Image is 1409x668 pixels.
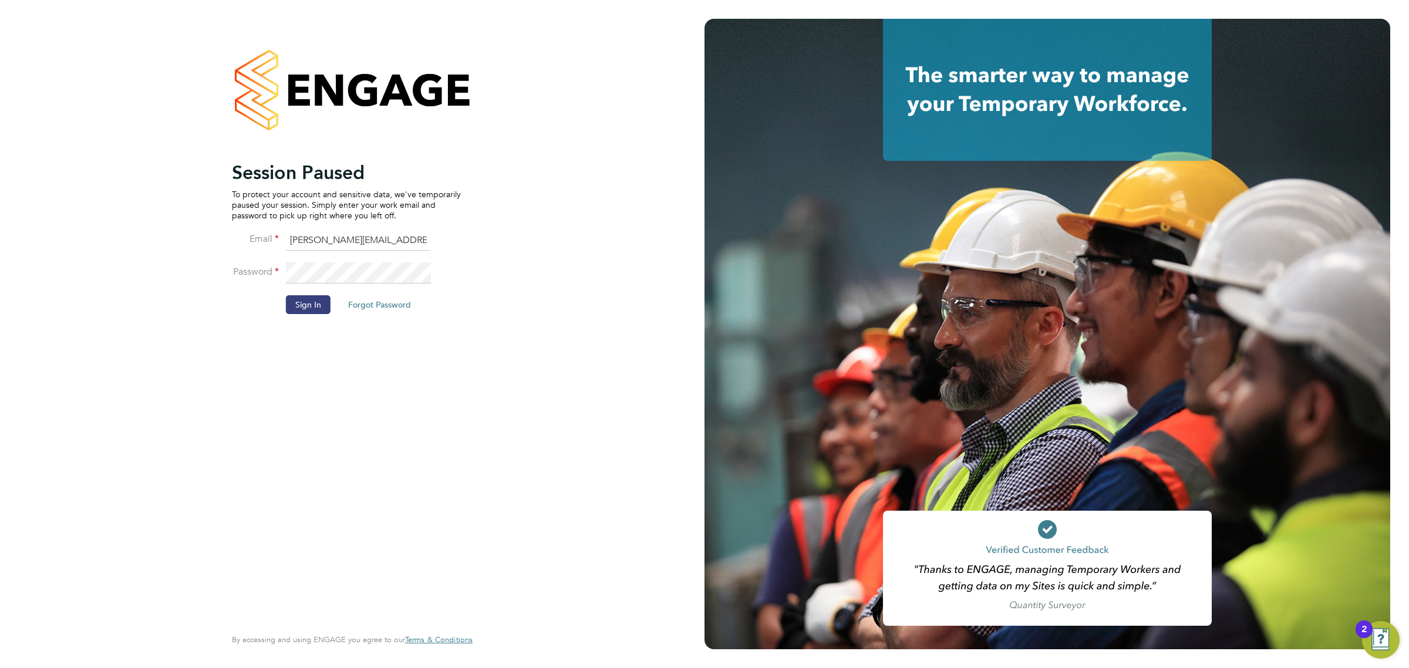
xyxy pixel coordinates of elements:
a: Terms & Conditions [405,635,473,645]
button: Forgot Password [339,295,420,314]
p: To protect your account and sensitive data, we've temporarily paused your session. Simply enter y... [232,189,461,221]
h2: Session Paused [232,161,461,184]
label: Password [232,266,279,278]
button: Open Resource Center, 2 new notifications [1362,621,1400,659]
span: By accessing and using ENGAGE you agree to our [232,635,473,645]
label: Email [232,233,279,245]
input: Enter your work email... [286,230,431,251]
button: Sign In [286,295,331,314]
div: 2 [1361,629,1367,645]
